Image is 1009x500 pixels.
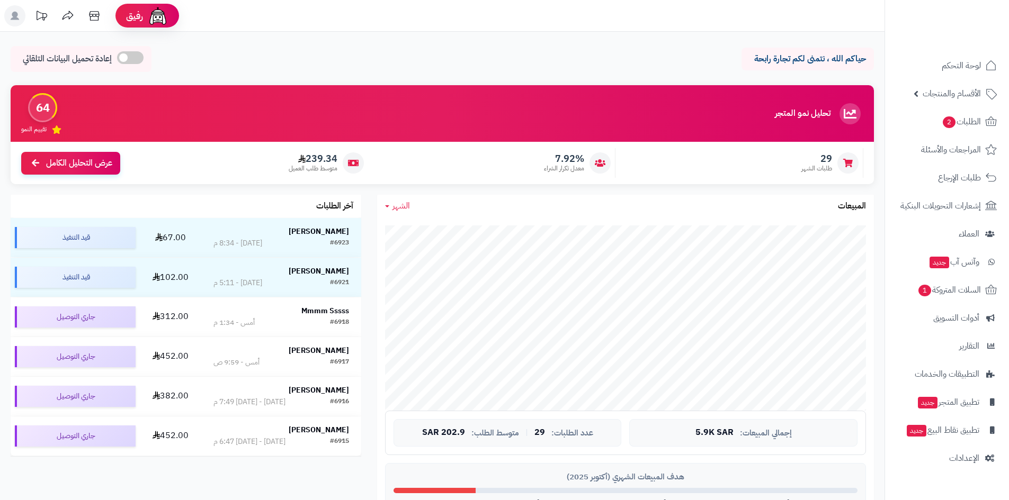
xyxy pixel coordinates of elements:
[891,109,1003,134] a: الطلبات2
[959,226,979,241] span: العملاء
[942,58,981,73] span: لوحة التحكم
[933,311,979,325] span: أدوات التسويق
[213,437,285,447] div: [DATE] - [DATE] 6:47 م
[21,152,120,175] a: عرض التحليل الكامل
[15,267,136,288] div: قيد التنفيذ
[289,226,349,237] strong: [PERSON_NAME]
[301,305,349,316] strong: Mmmm Sssss
[891,193,1003,219] a: إشعارات التحويلات البنكية
[289,153,337,165] span: 239.34
[15,227,136,248] div: قيد التنفيذ
[891,446,1003,471] a: الإعدادات
[891,333,1003,359] a: التقارير
[695,428,734,438] span: 5.9K SAR
[15,425,136,447] div: جاري التوصيل
[891,137,1003,162] a: المراجعات والأسئلة
[330,357,349,368] div: #6917
[330,317,349,328] div: #6918
[213,317,255,328] div: أمس - 1:34 م
[147,5,168,26] img: ai-face.png
[923,86,981,101] span: الأقسام والمنتجات
[330,397,349,407] div: #6916
[289,266,349,277] strong: [PERSON_NAME]
[330,238,349,249] div: #6923
[918,397,937,408] span: جديد
[921,142,981,157] span: المراجعات والأسئلة
[891,249,1003,275] a: وآتس آبجديد
[938,170,981,185] span: طلبات الإرجاع
[392,199,410,212] span: الشهر
[544,164,584,173] span: معدل تكرار الشراء
[126,10,143,22] span: رفيق
[289,345,349,356] strong: [PERSON_NAME]
[906,423,979,438] span: تطبيق نقاط البيع
[213,238,262,249] div: [DATE] - 8:34 م
[140,218,201,257] td: 67.00
[140,377,201,416] td: 382.00
[907,425,926,437] span: جديد
[471,429,519,438] span: متوسط الطلب:
[213,397,285,407] div: [DATE] - [DATE] 7:49 م
[385,200,410,212] a: الشهر
[917,395,979,410] span: تطبيق المتجر
[891,165,1003,190] a: طلبات الإرجاع
[316,202,353,211] h3: آخر الطلبات
[891,389,1003,415] a: تطبيق المتجرجديد
[289,164,337,173] span: متوسط طلب العميل
[891,53,1003,78] a: لوحة التحكم
[394,471,858,483] div: هدف المبيعات الشهري (أكتوبر 2025)
[140,337,201,376] td: 452.00
[23,53,112,65] span: إعادة تحميل البيانات التلقائي
[801,153,832,165] span: 29
[140,416,201,456] td: 452.00
[949,451,979,466] span: الإعدادات
[943,116,956,128] span: 2
[213,357,260,368] div: أمس - 9:59 ص
[900,198,981,213] span: إشعارات التحويلات البنكية
[891,277,1003,303] a: السلات المتروكة1
[289,424,349,435] strong: [PERSON_NAME]
[15,306,136,328] div: جاري التوصيل
[891,305,1003,331] a: أدوات التسويق
[46,157,112,169] span: عرض التحليل الكامل
[213,278,262,288] div: [DATE] - 5:11 م
[838,202,866,211] h3: المبيعات
[289,385,349,396] strong: [PERSON_NAME]
[28,5,55,29] a: تحديثات المنصة
[551,429,593,438] span: عدد الطلبات:
[930,257,949,268] span: جديد
[775,109,831,119] h3: تحليل نمو المتجر
[891,417,1003,443] a: تطبيق نقاط البيعجديد
[801,164,832,173] span: طلبات الشهر
[928,254,979,269] span: وآتس آب
[15,346,136,367] div: جاري التوصيل
[330,278,349,288] div: #6921
[749,53,866,65] p: حياكم الله ، نتمنى لكم تجارة رابحة
[915,367,979,381] span: التطبيقات والخدمات
[917,283,981,297] span: السلات المتروكة
[525,429,528,437] span: |
[140,258,201,297] td: 102.00
[891,221,1003,247] a: العملاء
[21,125,47,134] span: تقييم النمو
[740,429,792,438] span: إجمالي المبيعات:
[534,428,545,438] span: 29
[140,297,201,337] td: 312.00
[918,285,932,296] span: 1
[544,153,584,165] span: 7.92%
[937,8,999,30] img: logo-2.png
[891,361,1003,387] a: التطبيقات والخدمات
[942,114,981,129] span: الطلبات
[330,437,349,447] div: #6915
[959,339,979,353] span: التقارير
[422,428,465,438] span: 202.9 SAR
[15,386,136,407] div: جاري التوصيل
